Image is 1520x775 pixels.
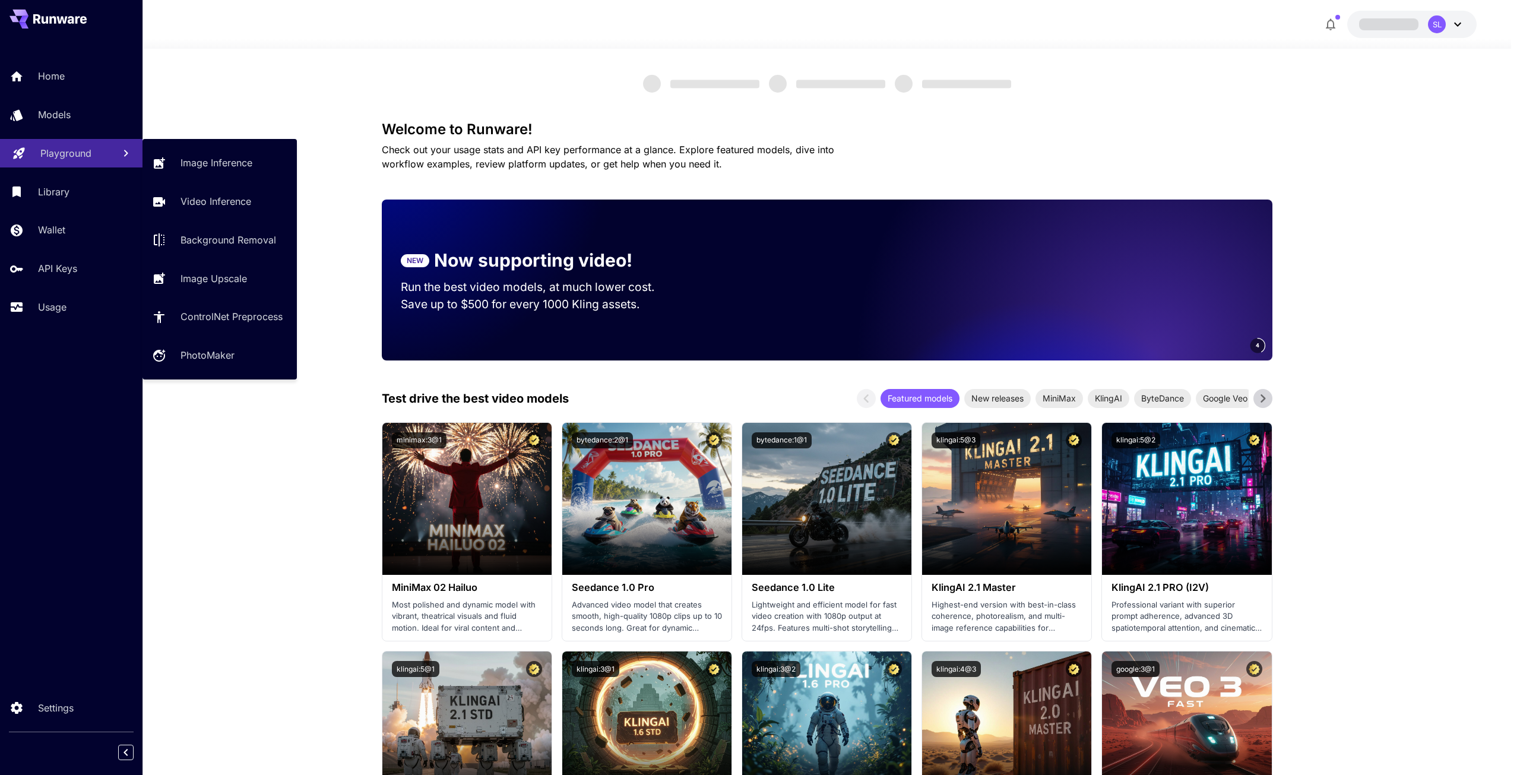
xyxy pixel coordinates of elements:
button: klingai:3@1 [572,661,619,677]
p: Image Upscale [180,271,247,286]
p: Models [38,107,71,122]
p: PhotoMaker [180,348,235,362]
h3: Seedance 1.0 Pro [572,582,722,593]
h3: Seedance 1.0 Lite [752,582,902,593]
p: Highest-end version with best-in-class coherence, photorealism, and multi-image reference capabil... [932,599,1082,634]
h3: Welcome to Runware! [382,121,1272,138]
span: KlingAI [1088,392,1129,404]
p: NEW [407,255,423,266]
a: Video Inference [142,187,297,216]
p: Now supporting video! [434,247,632,274]
a: Background Removal [142,226,297,255]
span: ByteDance [1134,392,1191,404]
button: klingai:4@3 [932,661,981,677]
button: Certified Model – Vetted for best performance and includes a commercial license. [1066,432,1082,448]
h3: MiniMax 02 Hailuo [392,582,542,593]
button: klingai:3@2 [752,661,800,677]
button: Collapse sidebar [118,745,134,760]
img: alt [562,423,731,575]
button: bytedance:2@1 [572,432,633,448]
p: Library [38,185,69,199]
button: Certified Model – Vetted for best performance and includes a commercial license. [1246,661,1262,677]
span: 4 [1256,341,1259,350]
p: Home [38,69,65,83]
p: Save up to $500 for every 1000 Kling assets. [401,296,677,313]
h3: KlingAI 2.1 PRO (I2V) [1111,582,1262,593]
p: Test drive the best video models [382,390,569,407]
p: Image Inference [180,156,252,170]
p: Background Removal [180,233,276,247]
img: alt [742,423,911,575]
p: Playground [40,146,91,160]
p: Professional variant with superior prompt adherence, advanced 3D spatiotemporal attention, and ci... [1111,599,1262,634]
h3: KlingAI 2.1 Master [932,582,1082,593]
p: Most polished and dynamic model with vibrant, theatrical visuals and fluid motion. Ideal for vira... [392,599,542,634]
span: MiniMax [1035,392,1083,404]
button: Certified Model – Vetted for best performance and includes a commercial license. [526,661,542,677]
span: Google Veo [1196,392,1255,404]
button: bytedance:1@1 [752,432,812,448]
button: Certified Model – Vetted for best performance and includes a commercial license. [706,661,722,677]
img: alt [922,423,1091,575]
p: Advanced video model that creates smooth, high-quality 1080p clips up to 10 seconds long. Great f... [572,599,722,634]
p: Wallet [38,223,65,237]
img: alt [382,423,552,575]
button: Certified Model – Vetted for best performance and includes a commercial license. [706,432,722,448]
button: Certified Model – Vetted for best performance and includes a commercial license. [886,432,902,448]
a: Image Upscale [142,264,297,293]
p: Lightweight and efficient model for fast video creation with 1080p output at 24fps. Features mult... [752,599,902,634]
button: klingai:5@3 [932,432,980,448]
p: Settings [38,701,74,715]
a: ControlNet Preprocess [142,302,297,331]
span: Featured models [881,392,959,404]
div: Collapse sidebar [127,742,142,763]
button: klingai:5@1 [392,661,439,677]
p: Usage [38,300,66,314]
p: ControlNet Preprocess [180,309,283,324]
button: Certified Model – Vetted for best performance and includes a commercial license. [1066,661,1082,677]
p: Video Inference [180,194,251,208]
button: klingai:5@2 [1111,432,1160,448]
button: Certified Model – Vetted for best performance and includes a commercial license. [526,432,542,448]
p: Run the best video models, at much lower cost. [401,279,677,296]
button: minimax:3@1 [392,432,446,448]
img: alt [1102,423,1271,575]
p: API Keys [38,261,77,276]
button: Certified Model – Vetted for best performance and includes a commercial license. [1246,432,1262,448]
span: New releases [964,392,1031,404]
span: Check out your usage stats and API key performance at a glance. Explore featured models, dive int... [382,144,834,170]
button: google:3@1 [1111,661,1160,677]
button: Certified Model – Vetted for best performance and includes a commercial license. [886,661,902,677]
a: Image Inference [142,148,297,178]
a: PhotoMaker [142,341,297,370]
div: SL [1428,15,1446,33]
